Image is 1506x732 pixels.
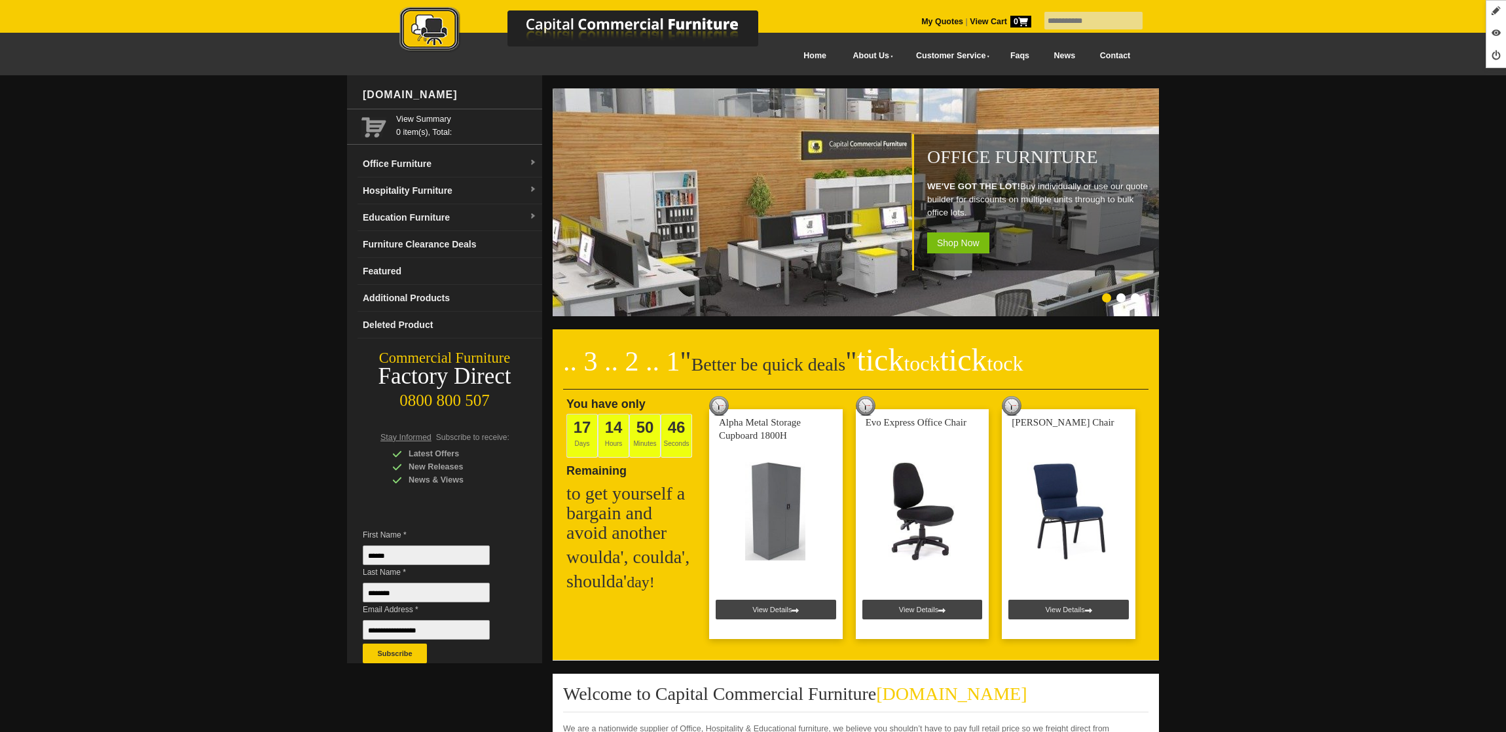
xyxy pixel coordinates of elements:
[358,75,542,115] div: [DOMAIN_NAME]
[347,367,542,386] div: Factory Direct
[1131,293,1140,302] li: Page dot 3
[563,346,680,376] span: .. 3 .. 2 .. 1
[396,113,537,126] a: View Summary
[396,113,537,137] span: 0 item(s), Total:
[363,620,490,640] input: Email Address *
[363,7,822,54] img: Capital Commercial Furniture Logo
[347,349,542,367] div: Commercial Furniture
[566,459,627,477] span: Remaining
[358,312,542,339] a: Deleted Product
[358,285,542,312] a: Additional Products
[358,231,542,258] a: Furniture Clearance Deals
[363,603,509,616] span: Email Address *
[598,414,629,458] span: Hours
[358,151,542,177] a: Office Furnituredropdown
[380,433,432,442] span: Stay Informed
[661,414,692,458] span: Seconds
[927,147,1152,167] h1: Office Furniture
[392,460,517,473] div: New Releases
[845,346,1023,376] span: "
[566,547,697,567] h2: woulda', coulda',
[529,213,537,221] img: dropdown
[553,88,1162,316] img: Office Furniture
[392,447,517,460] div: Latest Offers
[358,204,542,231] a: Education Furnituredropdown
[347,385,542,410] div: 0800 800 507
[1102,293,1111,302] li: Page dot 1
[436,433,509,442] span: Subscribe to receive:
[629,414,661,458] span: Minutes
[921,17,963,26] a: My Quotes
[627,574,655,591] span: day!
[529,186,537,194] img: dropdown
[553,309,1162,318] a: Office Furniture WE'VE GOT THE LOT!Buy individually or use our quote builder for discounts on mul...
[1002,396,1021,416] img: tick tock deal clock
[680,346,691,376] span: "
[363,545,490,565] input: First Name *
[574,418,591,436] span: 17
[566,572,697,592] h2: shoulda'
[1042,41,1088,71] a: News
[363,644,427,663] button: Subscribe
[358,177,542,204] a: Hospitality Furnituredropdown
[363,583,490,602] input: Last Name *
[927,232,989,253] span: Shop Now
[358,258,542,285] a: Featured
[987,352,1023,375] span: tock
[363,566,509,579] span: Last Name *
[927,181,1020,191] strong: WE'VE GOT THE LOT!
[902,41,998,71] a: Customer Service
[392,473,517,486] div: News & Views
[529,159,537,167] img: dropdown
[363,528,509,541] span: First Name *
[668,418,686,436] span: 46
[968,17,1031,26] a: View Cart0
[876,684,1027,704] span: [DOMAIN_NAME]
[998,41,1042,71] a: Faqs
[970,17,1031,26] strong: View Cart
[636,418,654,436] span: 50
[856,342,1023,377] span: tick tick
[563,350,1148,390] h2: Better be quick deals
[1010,16,1031,27] span: 0
[856,396,875,416] img: tick tock deal clock
[927,180,1152,219] p: Buy individually or use our quote builder for discounts on multiple units through to bulk office ...
[1088,41,1143,71] a: Contact
[363,7,822,58] a: Capital Commercial Furniture Logo
[1116,293,1126,302] li: Page dot 2
[563,684,1148,712] h2: Welcome to Capital Commercial Furniture
[904,352,940,375] span: tock
[839,41,902,71] a: About Us
[566,484,697,543] h2: to get yourself a bargain and avoid another
[709,396,729,416] img: tick tock deal clock
[566,414,598,458] span: Days
[605,418,623,436] span: 14
[566,397,646,411] span: You have only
